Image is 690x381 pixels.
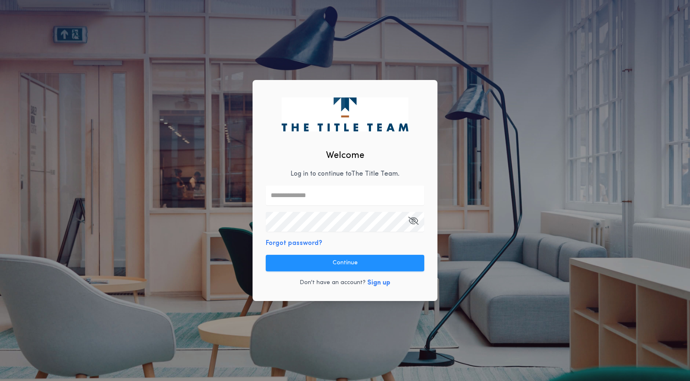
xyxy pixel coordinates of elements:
[367,278,390,288] button: Sign up
[326,149,364,162] h2: Welcome
[266,238,322,248] button: Forgot password?
[266,255,424,271] button: Continue
[281,97,408,131] img: logo
[300,279,366,287] p: Don't have an account?
[291,169,399,179] p: Log in to continue to The Title Team .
